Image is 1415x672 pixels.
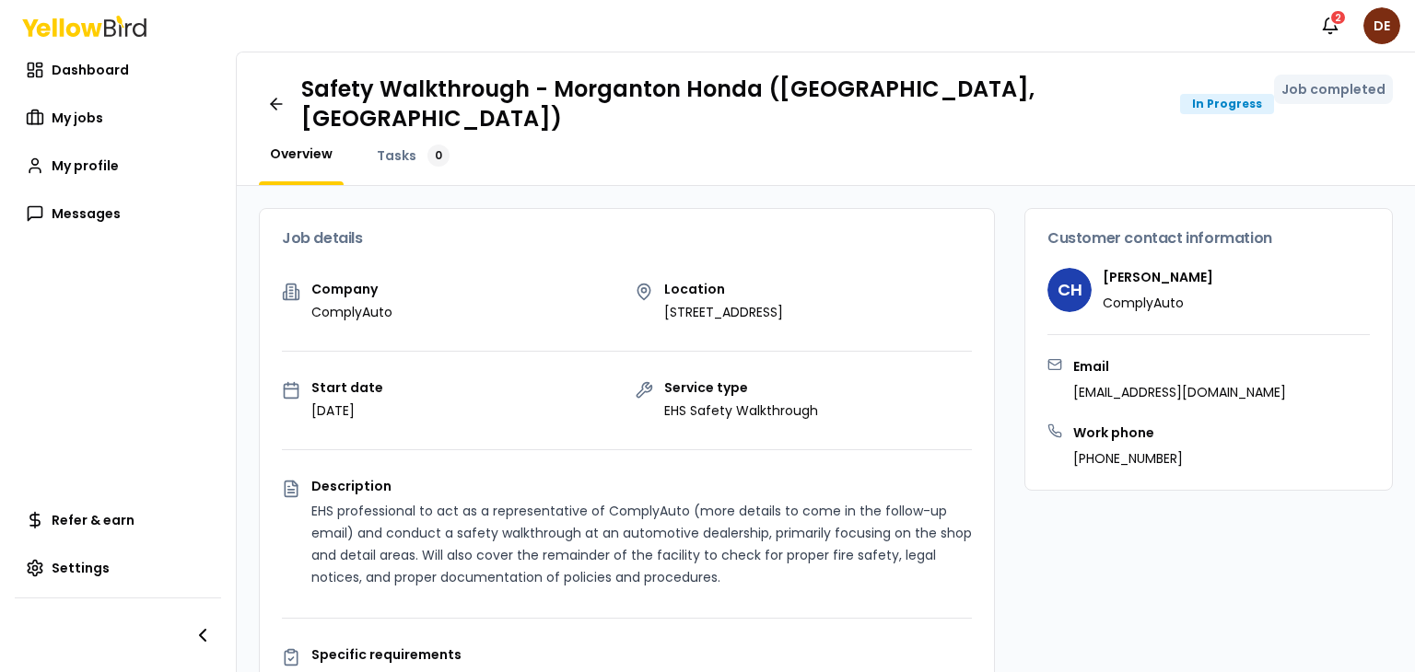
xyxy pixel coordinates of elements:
[15,147,221,184] a: My profile
[311,648,972,661] p: Specific requirements
[1312,7,1349,44] button: 2
[52,61,129,79] span: Dashboard
[1274,75,1393,104] button: Job completed
[427,145,450,167] div: 0
[377,146,416,165] span: Tasks
[52,559,110,577] span: Settings
[15,52,221,88] a: Dashboard
[15,502,221,539] a: Refer & earn
[1329,9,1347,26] div: 2
[259,145,344,163] a: Overview
[664,303,783,321] p: [STREET_ADDRESS]
[52,204,121,223] span: Messages
[664,401,818,420] p: EHS Safety Walkthrough
[1047,268,1092,312] span: CH
[311,401,383,420] p: [DATE]
[311,500,972,588] p: EHS professional to act as a representative of ComplyAuto (more details to come in the follow-up ...
[311,303,392,321] p: ComplyAuto
[15,550,221,586] a: Settings
[52,511,134,529] span: Refer & earn
[311,381,383,394] p: Start date
[301,75,1165,133] h1: Safety Walkthrough - Morganton Honda ([GEOGRAPHIC_DATA], [GEOGRAPHIC_DATA])
[1180,94,1274,114] div: In Progress
[366,145,461,167] a: Tasks0
[52,156,119,175] span: My profile
[311,283,392,295] p: Company
[1073,423,1183,442] h3: Work phone
[1073,357,1286,376] h3: Email
[1103,268,1213,286] h4: [PERSON_NAME]
[1363,7,1400,44] span: DE
[311,480,972,492] p: Description
[664,283,783,295] p: Location
[1047,231,1370,246] h3: Customer contact information
[52,109,103,127] span: My jobs
[282,231,972,246] h3: Job details
[270,145,333,163] span: Overview
[1103,294,1213,312] p: ComplyAuto
[1073,449,1183,468] p: [PHONE_NUMBER]
[1073,383,1286,401] p: [EMAIL_ADDRESS][DOMAIN_NAME]
[664,381,818,394] p: Service type
[15,99,221,136] a: My jobs
[15,195,221,232] a: Messages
